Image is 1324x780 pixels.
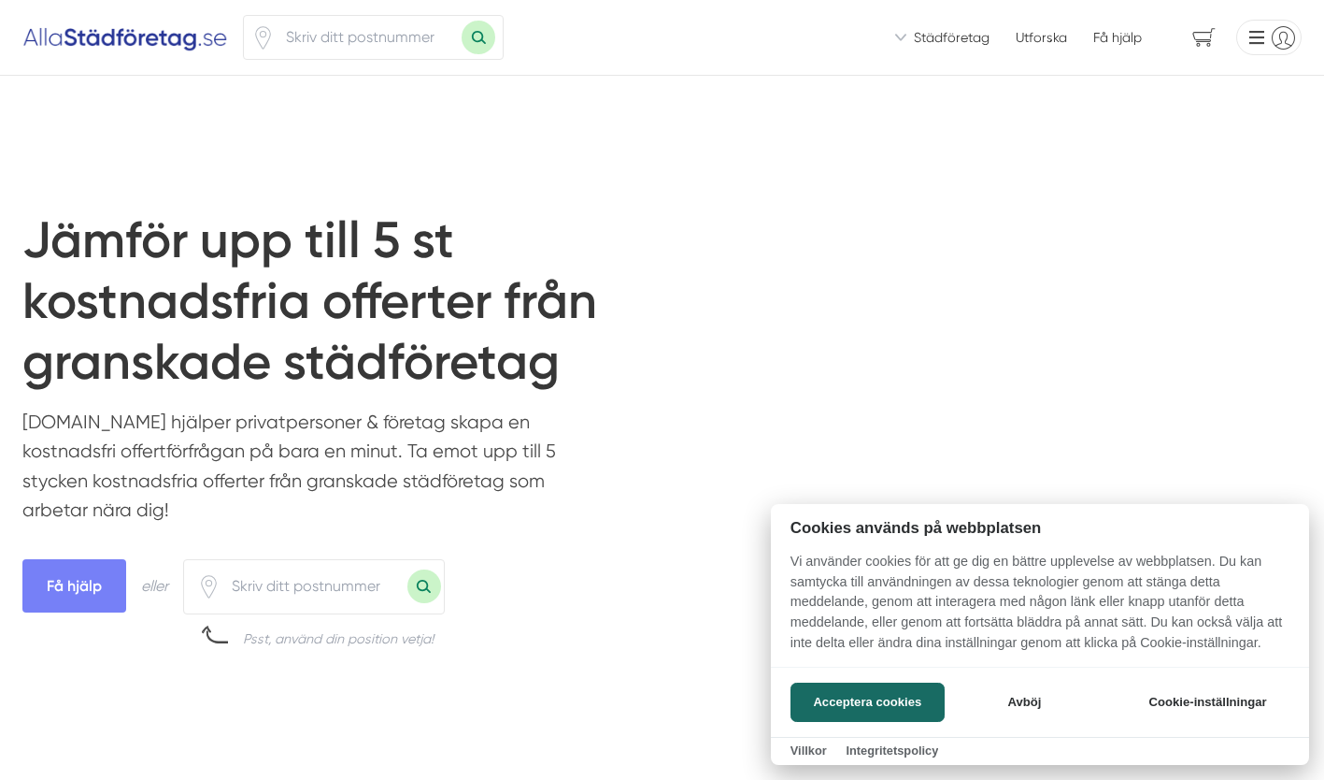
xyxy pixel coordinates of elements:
[790,683,945,722] button: Acceptera cookies
[1126,683,1289,722] button: Cookie-inställningar
[790,744,827,758] a: Villkor
[950,683,1099,722] button: Avböj
[771,519,1309,537] h2: Cookies används på webbplatsen
[771,552,1309,666] p: Vi använder cookies för att ge dig en bättre upplevelse av webbplatsen. Du kan samtycka till anvä...
[846,744,938,758] a: Integritetspolicy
